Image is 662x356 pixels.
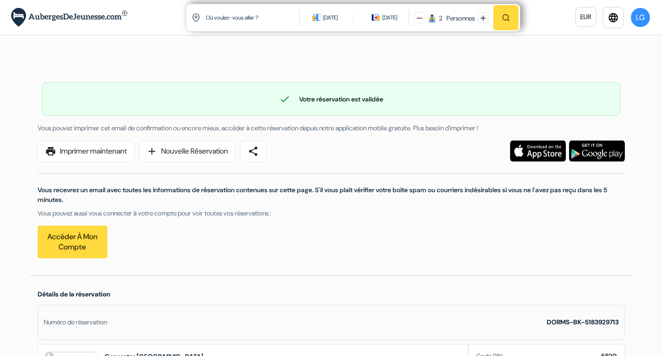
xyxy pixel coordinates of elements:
span: share [248,146,259,157]
i: language [608,12,619,23]
div: Votre réservation est validée [43,94,620,105]
p: Vous pouvez aussi vous connecter à votre compte pour voir toutes vos réservations : [38,208,625,218]
a: share [240,141,266,162]
a: Accéder à mon compte [38,226,107,258]
span: print [45,146,56,157]
p: Vous recevrez un email avec toutes les informations de réservation contenues sur cette page. S'il... [38,185,625,205]
span: add [146,146,157,157]
div: Numéro de réservation [44,317,107,327]
img: guest icon [428,14,436,22]
img: location icon [192,13,200,22]
div: Personnes [444,13,475,23]
img: Téléchargez l'application gratuite [510,141,566,161]
img: plus [480,15,486,21]
a: addNouvelle Réservation [139,141,236,162]
input: Ville, université ou logement [205,6,301,29]
a: language [603,7,624,28]
a: EUR [575,7,596,27]
img: Téléchargez l'application gratuite [569,141,625,161]
span: Vous pouvez imprimer cet email de confirmation ou encore mieux, accéder à cette réservation depui... [38,124,478,132]
img: minus [417,15,422,21]
span: Détails de la réservation [38,290,110,298]
div: [DATE] [382,13,397,22]
strong: DORMS-BK-5183929713 [547,318,619,326]
span: check [279,94,290,105]
div: [DATE] [323,13,338,22]
img: calendarIcon icon [312,13,321,21]
button: LG [630,7,651,28]
div: 2 [439,13,442,23]
img: calendarIcon icon [372,13,380,21]
img: AubergesDeJeunesse.com [11,8,127,27]
a: printImprimer maintenant [38,141,134,162]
